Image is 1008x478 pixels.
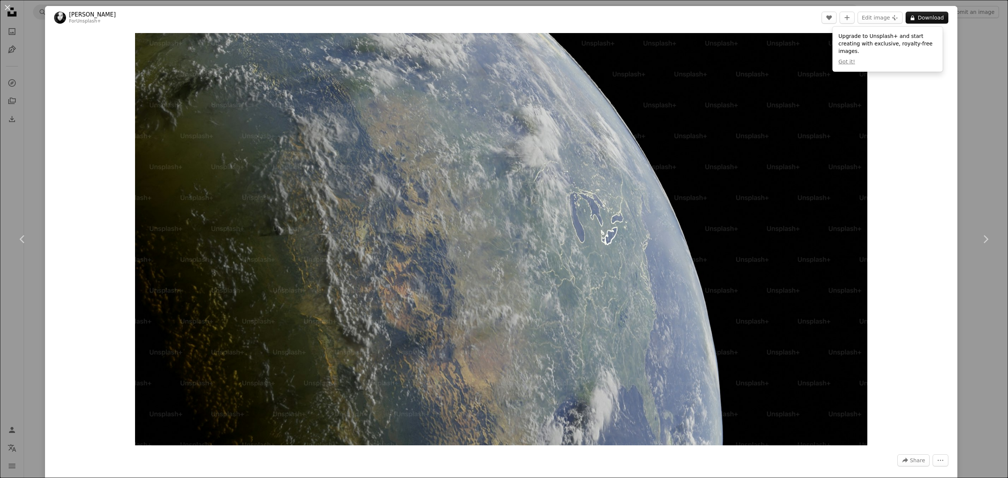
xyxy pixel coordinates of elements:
[69,18,116,24] div: For
[135,33,867,445] button: Zoom in on this image
[838,58,855,66] button: Got it!
[76,18,101,24] a: Unsplash+
[963,203,1008,275] a: Next
[832,27,943,72] div: Upgrade to Unsplash+ and start creating with exclusive, royalty-free images.
[840,12,855,24] button: Add to Collection
[933,454,948,466] button: More Actions
[135,33,867,445] img: a close up view of the earth from space
[54,12,66,24] img: Go to Valeria Nikitina's profile
[910,455,925,466] span: Share
[906,12,948,24] button: Download
[858,12,903,24] button: Edit image
[897,454,930,466] button: Share this image
[822,12,837,24] button: Like
[69,11,116,18] a: [PERSON_NAME]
